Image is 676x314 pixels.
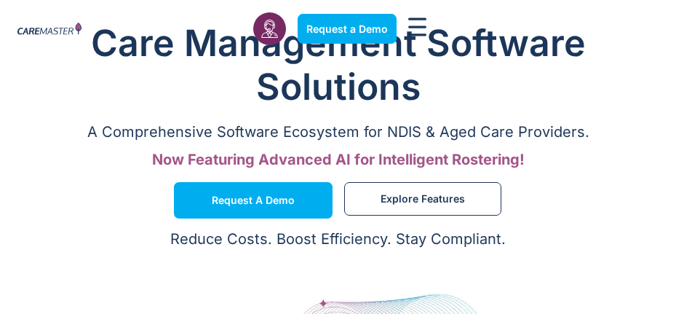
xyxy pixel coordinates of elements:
p: A Comprehensive Software Ecosystem for NDIS & Aged Care Providers. [15,123,661,141]
p: Reduce Costs. Boost Efficiency. Stay Compliant. [9,230,667,248]
span: Request a Demo [212,197,295,204]
img: CareMaster Logo [17,23,81,36]
span: Explore Features [381,195,465,203]
a: Request a Demo [174,182,333,219]
span: Request a Demo [306,23,388,35]
span: Now Featuring Advanced AI for Intelligent Rostering! [152,151,525,168]
div: Menu Toggle [408,17,426,39]
a: Request a Demo [298,14,397,44]
h1: Care Management Software Solutions [15,21,661,109]
a: Explore Features [344,182,501,216]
